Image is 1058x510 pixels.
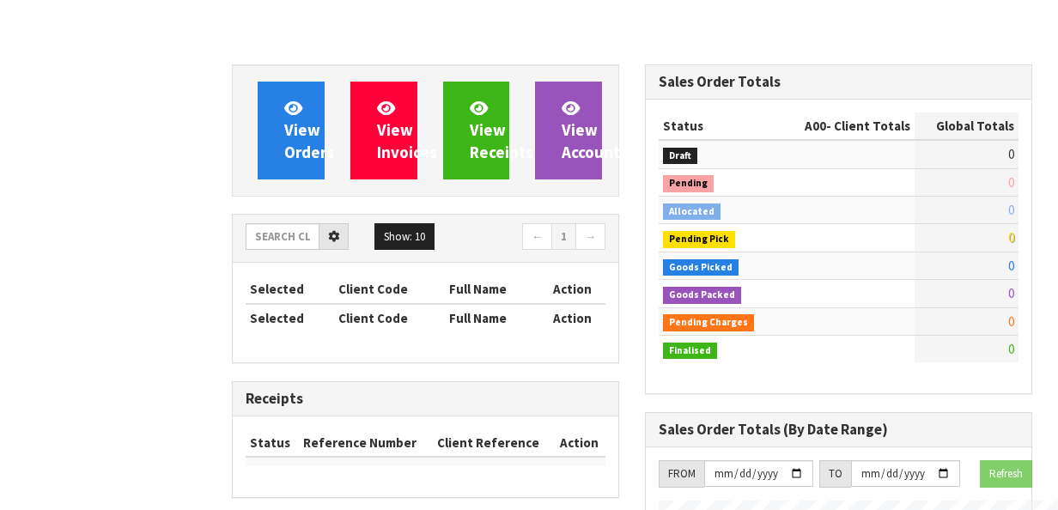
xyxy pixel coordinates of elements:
th: Selected [246,304,334,331]
span: A00 [805,118,826,134]
a: ViewInvoices [350,82,417,179]
span: 0 [1008,285,1014,301]
a: ← [522,223,552,251]
span: Allocated [663,203,721,221]
th: Client Code [334,304,445,331]
span: Goods Packed [663,287,741,304]
th: - Client Totals [777,112,914,140]
span: 0 [1008,341,1014,357]
input: Search clients [246,223,319,250]
th: Action [554,429,605,457]
span: 0 [1008,229,1014,246]
th: Global Totals [915,112,1018,140]
span: View Accounts [562,98,628,162]
th: Selected [246,276,334,303]
button: Refresh [980,460,1032,488]
span: Finalised [663,343,717,360]
a: ViewOrders [258,82,325,179]
th: Status [659,112,777,140]
th: Action [538,276,605,303]
span: 0 [1008,202,1014,218]
th: Status [246,429,299,457]
span: Goods Picked [663,259,739,276]
span: View Receipts [470,98,533,162]
span: Pending [663,175,714,192]
span: Pending Pick [663,231,735,248]
h3: Sales Order Totals [659,74,1018,90]
th: Action [538,304,605,331]
th: Full Name [445,304,538,331]
a: ViewReceipts [443,82,510,179]
th: Reference Number [299,429,432,457]
span: Pending Charges [663,314,754,331]
span: 0 [1008,146,1014,162]
th: Full Name [445,276,538,303]
div: TO [819,460,851,488]
span: View Invoices [377,98,437,162]
h3: Sales Order Totals (By Date Range) [659,422,1018,438]
a: 1 [551,223,576,251]
span: Draft [663,148,697,165]
span: View Orders [284,98,334,162]
th: Client Code [334,276,445,303]
h3: Receipts [246,391,605,407]
div: FROM [659,460,704,488]
button: Show: 10 [374,223,435,251]
th: Client Reference [433,429,554,457]
nav: Page navigation [438,223,605,253]
a: ViewAccounts [535,82,602,179]
a: → [575,223,605,251]
span: 0 [1008,313,1014,330]
span: 0 [1008,258,1014,274]
span: 0 [1008,174,1014,191]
